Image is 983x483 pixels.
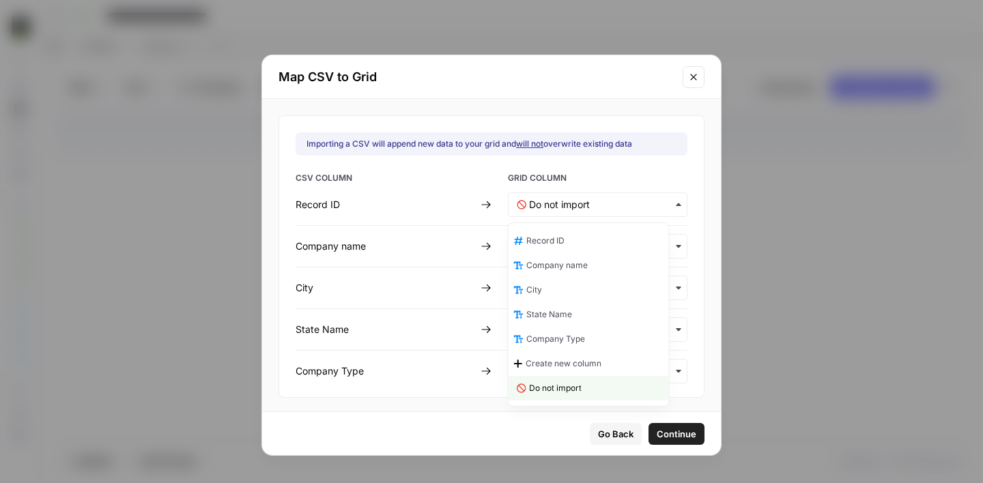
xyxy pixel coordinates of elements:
[529,198,679,211] input: Do not import
[529,382,582,394] span: Do not import
[598,427,633,441] span: Go Back
[508,172,687,187] span: GRID COLUMN
[526,357,601,370] span: Create new column
[296,281,475,295] div: City
[683,66,704,88] button: Close modal
[296,239,475,253] div: Company name
[526,259,588,272] span: Company name
[516,138,543,149] u: will not
[296,198,475,211] div: Record ID
[526,308,572,321] span: State Name
[657,427,696,441] span: Continue
[649,423,704,445] button: Continue
[279,68,674,87] h2: Map CSV to Grid
[590,423,642,445] button: Go Back
[307,138,632,150] div: Importing a CSV will append new data to your grid and overwrite existing data
[296,323,475,336] div: State Name
[526,284,542,296] span: City
[296,364,475,378] div: Company Type
[526,333,585,345] span: Company Type
[526,235,565,247] span: Record ID
[296,172,475,187] span: CSV COLUMN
